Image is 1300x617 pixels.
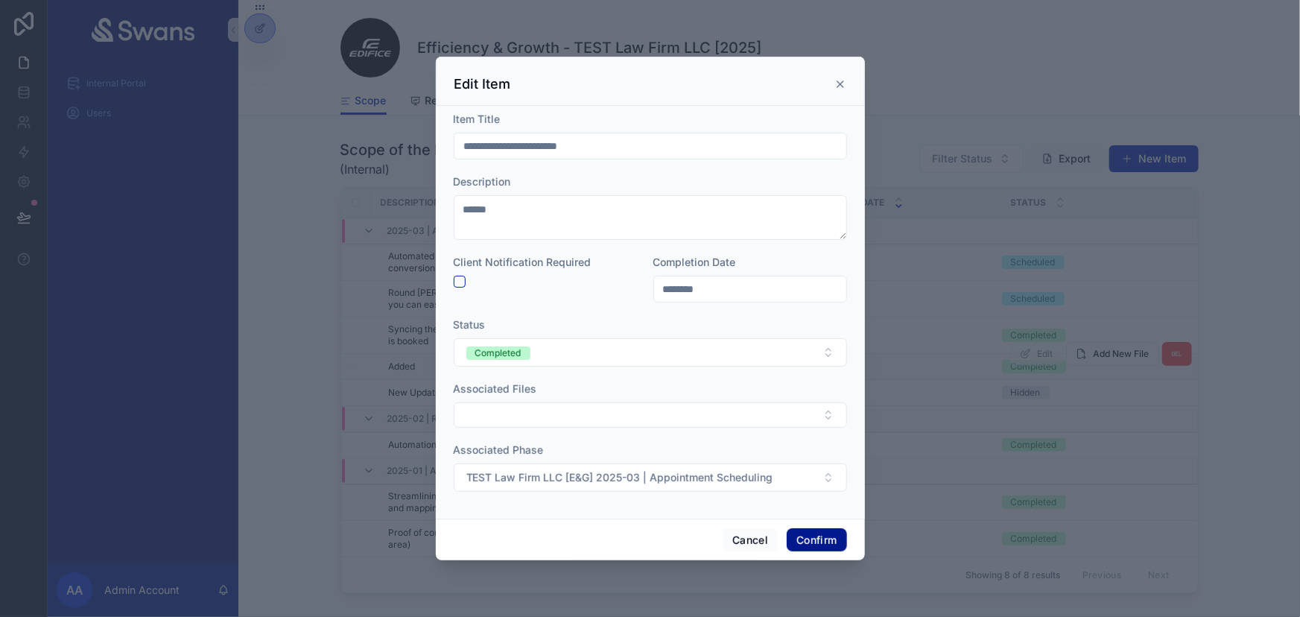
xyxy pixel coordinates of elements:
span: Associated Phase [454,443,544,456]
button: Select Button [454,463,847,492]
span: Item Title [454,113,501,125]
button: Confirm [787,528,846,552]
span: Associated Files [454,382,537,395]
h3: Edit Item [454,75,511,93]
button: Select Button [454,338,847,367]
div: Completed [475,347,521,360]
span: TEST Law Firm LLC [E&G] 2025-03 | Appointment Scheduling [466,470,773,485]
span: Description [454,175,511,188]
button: Select Button [454,402,847,428]
button: Cancel [723,528,778,552]
span: Client Notification Required [454,256,592,268]
span: Status [454,318,486,331]
span: Completion Date [653,256,736,268]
